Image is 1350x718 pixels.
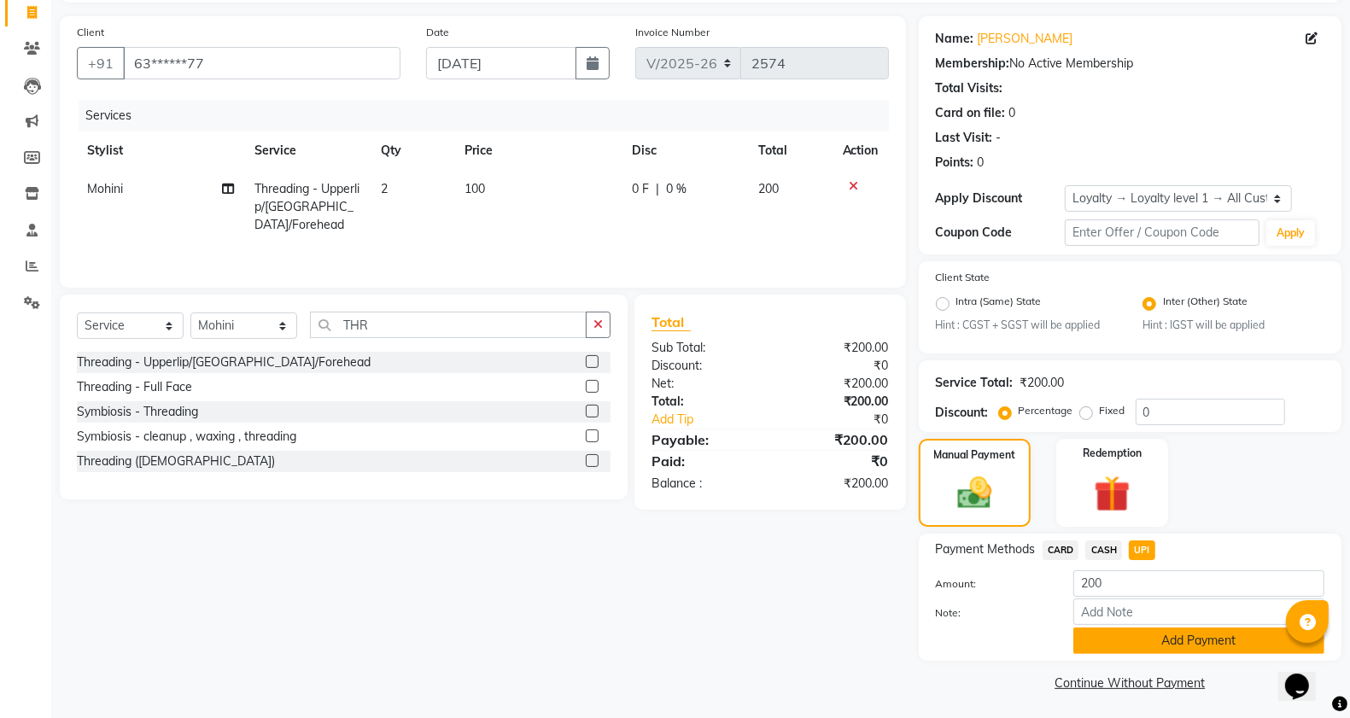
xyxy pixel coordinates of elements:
[639,429,770,450] div: Payable:
[936,55,1324,73] div: No Active Membership
[77,353,371,371] div: Threading - Upperlip/[GEOGRAPHIC_DATA]/Forehead
[947,473,1002,512] img: _cash.svg
[77,403,198,421] div: Symbiosis - Threading
[635,25,710,40] label: Invoice Number
[77,452,275,470] div: Threading ([DEMOGRAPHIC_DATA])
[656,180,659,198] span: |
[77,25,104,40] label: Client
[933,447,1015,463] label: Manual Payment
[622,131,748,170] th: Disc
[77,47,125,79] button: +91
[1020,374,1065,392] div: ₹200.00
[833,131,889,170] th: Action
[936,104,1006,122] div: Card on file:
[1100,403,1125,418] label: Fixed
[1085,540,1122,560] span: CASH
[426,25,449,40] label: Date
[1065,219,1259,246] input: Enter Offer / Coupon Code
[77,378,192,396] div: Threading - Full Face
[936,79,1003,97] div: Total Visits:
[936,55,1010,73] div: Membership:
[666,180,687,198] span: 0 %
[770,393,902,411] div: ₹200.00
[770,429,902,450] div: ₹200.00
[748,131,833,170] th: Total
[936,30,974,48] div: Name:
[639,339,770,357] div: Sub Total:
[371,131,455,170] th: Qty
[936,224,1066,242] div: Coupon Code
[454,131,622,170] th: Price
[936,540,1036,558] span: Payment Methods
[770,475,902,493] div: ₹200.00
[978,30,1073,48] a: [PERSON_NAME]
[936,129,993,147] div: Last Visit:
[1266,220,1315,246] button: Apply
[632,180,649,198] span: 0 F
[936,374,1014,392] div: Service Total:
[996,129,1002,147] div: -
[465,181,485,196] span: 100
[936,154,974,172] div: Points:
[1043,540,1079,560] span: CARD
[639,411,792,429] a: Add Tip
[936,190,1066,207] div: Apply Discount
[936,270,991,285] label: Client State
[310,312,587,338] input: Search or Scan
[922,674,1338,692] a: Continue Without Payment
[87,181,123,196] span: Mohini
[1073,570,1324,597] input: Amount
[936,318,1118,333] small: Hint : CGST + SGST will be applied
[244,131,371,170] th: Service
[770,339,902,357] div: ₹200.00
[1073,598,1324,625] input: Add Note
[1009,104,1016,122] div: 0
[770,357,902,375] div: ₹0
[956,294,1042,314] label: Intra (Same) State
[639,393,770,411] div: Total:
[639,451,770,471] div: Paid:
[639,475,770,493] div: Balance :
[652,313,691,331] span: Total
[770,375,902,393] div: ₹200.00
[1019,403,1073,418] label: Percentage
[923,576,1061,592] label: Amount:
[77,131,244,170] th: Stylist
[1278,650,1333,701] iframe: chat widget
[923,605,1061,621] label: Note:
[381,181,388,196] span: 2
[792,411,902,429] div: ₹0
[770,451,902,471] div: ₹0
[1143,318,1324,333] small: Hint : IGST will be applied
[254,181,359,232] span: Threading - Upperlip/[GEOGRAPHIC_DATA]/Forehead
[77,428,296,446] div: Symbiosis - cleanup , waxing , threading
[639,357,770,375] div: Discount:
[123,47,400,79] input: Search by Name/Mobile/Email/Code
[978,154,985,172] div: 0
[936,404,989,422] div: Discount:
[758,181,779,196] span: 200
[1129,540,1155,560] span: UPI
[1083,471,1141,516] img: _gift.svg
[1083,446,1142,461] label: Redemption
[1073,628,1324,654] button: Add Payment
[79,100,902,131] div: Services
[639,375,770,393] div: Net:
[1163,294,1248,314] label: Inter (Other) State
